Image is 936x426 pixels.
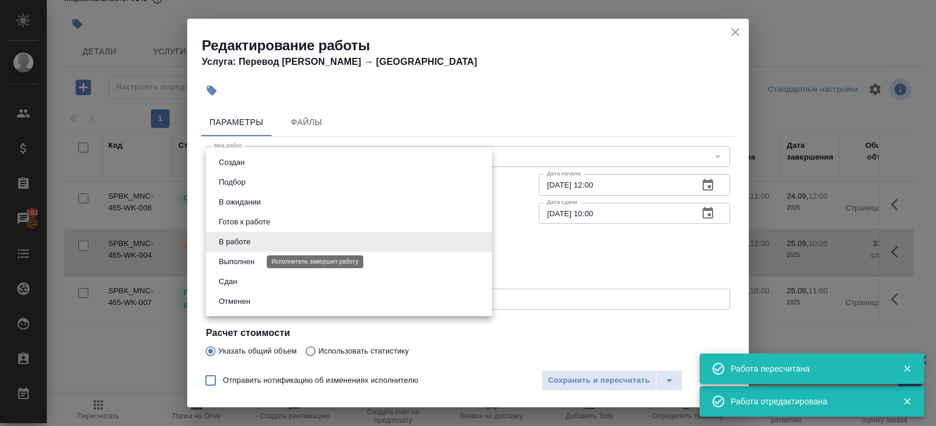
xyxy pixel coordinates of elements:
[215,295,254,308] button: Отменен
[731,363,885,375] div: Работа пересчитана
[215,216,274,228] button: Готов к работе
[895,396,919,407] button: Закрыть
[215,275,240,288] button: Сдан
[215,176,249,189] button: Подбор
[215,235,254,248] button: В работе
[215,156,248,169] button: Создан
[215,196,264,209] button: В ожидании
[215,255,258,268] button: Выполнен
[895,363,919,374] button: Закрыть
[731,396,885,407] div: Работа отредактирована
